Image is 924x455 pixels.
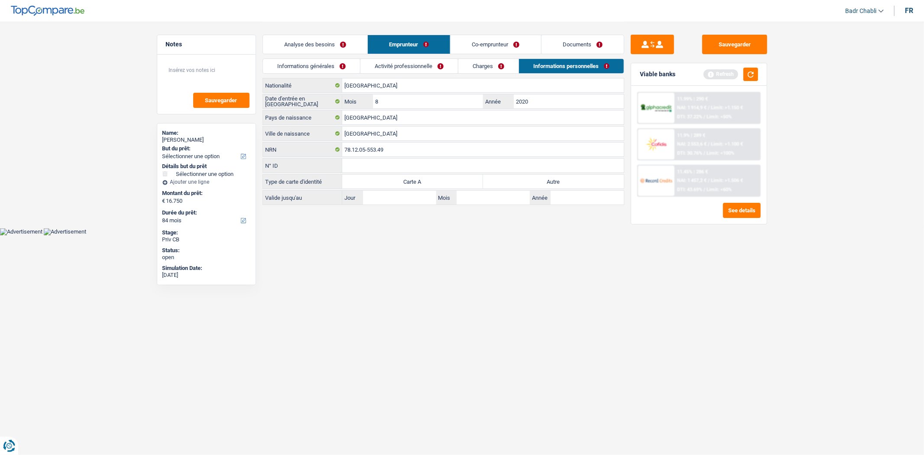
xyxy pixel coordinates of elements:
[838,4,884,18] a: Badr Chabli
[263,94,342,108] label: Date d'entrée en [GEOGRAPHIC_DATA]
[640,172,672,188] img: Record Credits
[640,136,672,152] img: Cofidis
[11,6,84,16] img: TopCompare Logo
[162,145,249,152] label: But du prêt:
[263,35,367,54] a: Analyse des besoins
[458,59,519,73] a: Charges
[711,105,743,110] span: Limit: >1.150 €
[640,71,675,78] div: Viable banks
[677,150,702,156] span: DTI: 30.76%
[483,94,514,108] label: Année
[342,110,624,124] input: Belgique
[845,7,876,15] span: Badr Chabli
[519,59,624,73] a: Informations personnelles
[263,78,342,92] label: Nationalité
[162,254,250,261] div: open
[677,169,708,175] div: 11.45% | 286 €
[704,114,705,120] span: /
[166,41,247,48] h5: Notes
[704,187,705,192] span: /
[162,272,250,279] div: [DATE]
[677,178,707,183] span: NAI: 1 457,2 €
[677,141,707,147] span: NAI: 2 553,6 €
[723,203,761,218] button: See details
[205,97,237,103] span: Sauvegarder
[530,191,551,205] label: Année
[342,175,483,188] label: Carte A
[342,94,373,108] label: Mois
[162,247,250,254] div: Status:
[162,130,250,136] div: Name:
[677,114,702,120] span: DTI: 37.22%
[263,191,342,205] label: Valide jusqu'au
[263,159,342,172] label: N° ID
[162,236,250,243] div: Priv CB
[162,163,250,170] div: Détails but du prêt
[451,35,541,54] a: Co-emprunteur
[263,143,342,156] label: NRN
[263,175,342,188] label: Type de carte d'identité
[373,94,483,108] input: MM
[457,191,530,205] input: MM
[342,159,624,172] input: B-1234567-89
[483,175,624,188] label: Autre
[263,59,360,73] a: Informations générales
[708,141,710,147] span: /
[162,136,250,143] div: [PERSON_NAME]
[711,141,743,147] span: Limit: >1.100 €
[162,229,250,236] div: Stage:
[677,96,708,102] div: 11.99% | 290 €
[551,191,624,205] input: AAAA
[704,69,738,79] div: Refresh
[342,191,363,205] label: Jour
[702,35,767,54] button: Sauvegarder
[711,178,743,183] span: Limit: >1.506 €
[708,178,710,183] span: /
[368,35,450,54] a: Emprunteur
[707,114,732,120] span: Limit: <50%
[162,209,249,216] label: Durée du prêt:
[193,93,250,108] button: Sauvegarder
[162,179,250,185] div: Ajouter une ligne
[436,191,457,205] label: Mois
[263,110,342,124] label: Pays de naissance
[704,150,705,156] span: /
[162,198,165,205] span: €
[514,94,623,108] input: AAAA
[708,105,710,110] span: /
[263,127,342,140] label: Ville de naissance
[640,103,672,113] img: AlphaCredit
[162,190,249,197] label: Montant du prêt:
[707,187,732,192] span: Limit: <60%
[342,143,624,156] input: 12.12.12-123.12
[541,35,624,54] a: Documents
[360,59,458,73] a: Activité professionnelle
[677,187,702,192] span: DTI: 43.69%
[44,228,86,235] img: Advertisement
[363,191,436,205] input: JJ
[677,105,707,110] span: NAI: 1 914,9 €
[162,265,250,272] div: Simulation Date:
[677,133,705,138] div: 11.9% | 289 €
[707,150,734,156] span: Limit: <100%
[905,6,913,15] div: fr
[342,78,624,92] input: Belgique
